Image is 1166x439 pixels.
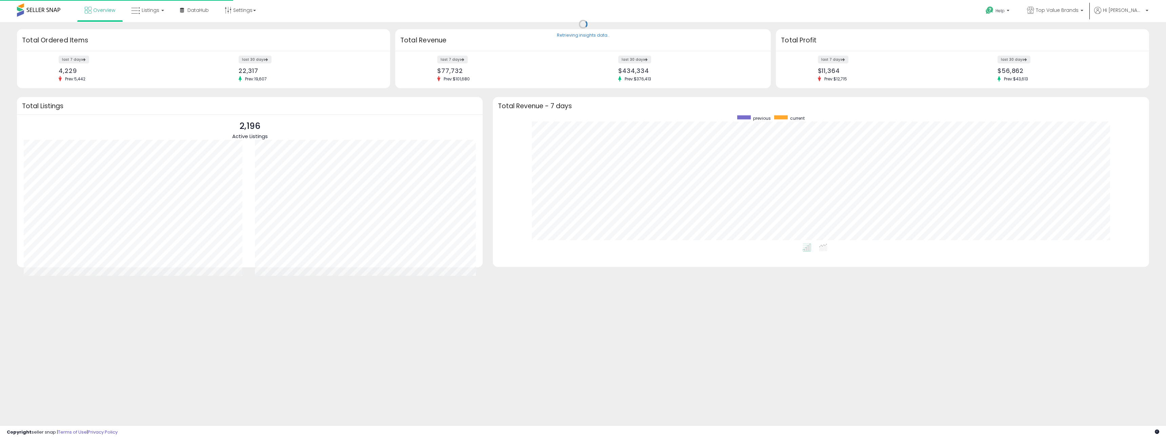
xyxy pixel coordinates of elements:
[498,103,1144,109] h3: Total Revenue - 7 days
[440,76,473,82] span: Prev: $101,680
[239,67,378,74] div: 22,317
[93,7,115,14] span: Overview
[753,115,771,121] span: previous
[821,76,850,82] span: Prev: $12,715
[998,56,1030,63] label: last 30 days
[996,8,1005,14] span: Help
[59,67,198,74] div: 4,229
[557,33,609,39] div: Retrieving insights data..
[621,76,655,82] span: Prev: $376,413
[1036,7,1079,14] span: Top Value Brands
[232,120,268,133] p: 2,196
[985,6,994,15] i: Get Help
[22,36,385,45] h3: Total Ordered Items
[818,56,848,63] label: last 7 days
[818,67,958,74] div: $11,364
[618,67,759,74] div: $434,334
[239,56,272,63] label: last 30 days
[790,115,805,121] span: current
[242,76,270,82] span: Prev: 19,607
[400,36,766,45] h3: Total Revenue
[142,7,159,14] span: Listings
[62,76,89,82] span: Prev: 5,442
[22,103,478,109] h3: Total Listings
[998,67,1137,74] div: $56,862
[1001,76,1031,82] span: Prev: $43,613
[187,7,209,14] span: DataHub
[437,67,578,74] div: $77,732
[781,36,1144,45] h3: Total Profit
[1094,7,1148,22] a: Hi [PERSON_NAME]
[232,133,268,140] span: Active Listings
[437,56,468,63] label: last 7 days
[618,56,651,63] label: last 30 days
[59,56,89,63] label: last 7 days
[980,1,1016,22] a: Help
[1103,7,1144,14] span: Hi [PERSON_NAME]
